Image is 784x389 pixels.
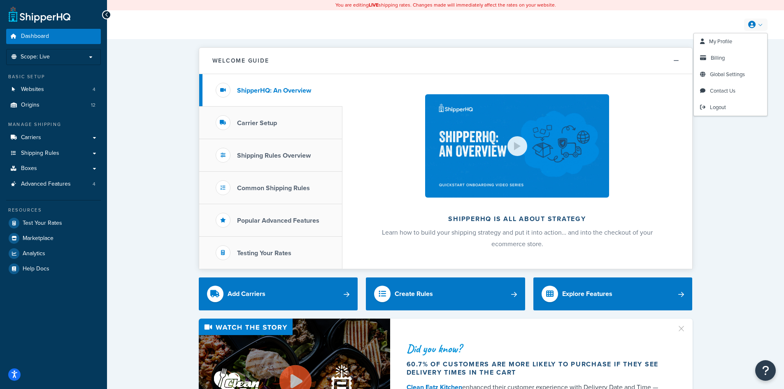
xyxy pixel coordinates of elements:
[21,181,71,188] span: Advanced Features
[709,37,732,45] span: My Profile
[23,266,49,273] span: Help Docs
[21,150,59,157] span: Shipping Rules
[21,33,49,40] span: Dashboard
[369,1,379,9] b: LIVE
[237,217,319,224] h3: Popular Advanced Features
[562,288,612,300] div: Explore Features
[6,82,101,97] a: Websites4
[6,98,101,113] a: Origins12
[21,102,40,109] span: Origins
[237,119,277,127] h3: Carrier Setup
[212,58,269,64] h2: Welcome Guide
[6,29,101,44] a: Dashboard
[21,165,37,172] span: Boxes
[710,87,735,95] span: Contact Us
[694,33,767,50] a: My Profile
[23,235,54,242] span: Marketplace
[21,134,41,141] span: Carriers
[6,246,101,261] a: Analytics
[694,50,767,66] a: Billing
[6,73,101,80] div: Basic Setup
[237,184,310,192] h3: Common Shipping Rules
[237,249,291,257] h3: Testing Your Rates
[6,177,101,192] li: Advanced Features
[6,216,101,231] a: Test Your Rates
[6,261,101,276] a: Help Docs
[533,277,693,310] a: Explore Features
[237,152,311,159] h3: Shipping Rules Overview
[425,94,609,198] img: ShipperHQ is all about strategy
[23,220,62,227] span: Test Your Rates
[694,66,767,83] a: Global Settings
[6,98,101,113] li: Origins
[199,277,358,310] a: Add Carriers
[395,288,433,300] div: Create Rules
[407,343,667,354] div: Did you know?
[364,215,670,223] h2: ShipperHQ is all about strategy
[237,87,311,94] h3: ShipperHQ: An Overview
[6,207,101,214] div: Resources
[6,161,101,176] a: Boxes
[6,177,101,192] a: Advanced Features4
[711,54,725,62] span: Billing
[6,82,101,97] li: Websites
[366,277,525,310] a: Create Rules
[91,102,95,109] span: 12
[710,70,745,78] span: Global Settings
[382,228,653,249] span: Learn how to build your shipping strategy and put it into action… and into the checkout of your e...
[228,288,265,300] div: Add Carriers
[694,99,767,116] a: Logout
[93,86,95,93] span: 4
[93,181,95,188] span: 4
[199,48,692,74] button: Welcome Guide
[710,103,726,111] span: Logout
[23,250,45,257] span: Analytics
[6,121,101,128] div: Manage Shipping
[21,86,44,93] span: Websites
[6,231,101,246] a: Marketplace
[407,360,667,377] div: 60.7% of customers are more likely to purchase if they see delivery times in the cart
[6,146,101,161] a: Shipping Rules
[21,54,50,61] span: Scope: Live
[755,360,776,381] button: Open Resource Center
[694,83,767,99] a: Contact Us
[6,130,101,145] a: Carriers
